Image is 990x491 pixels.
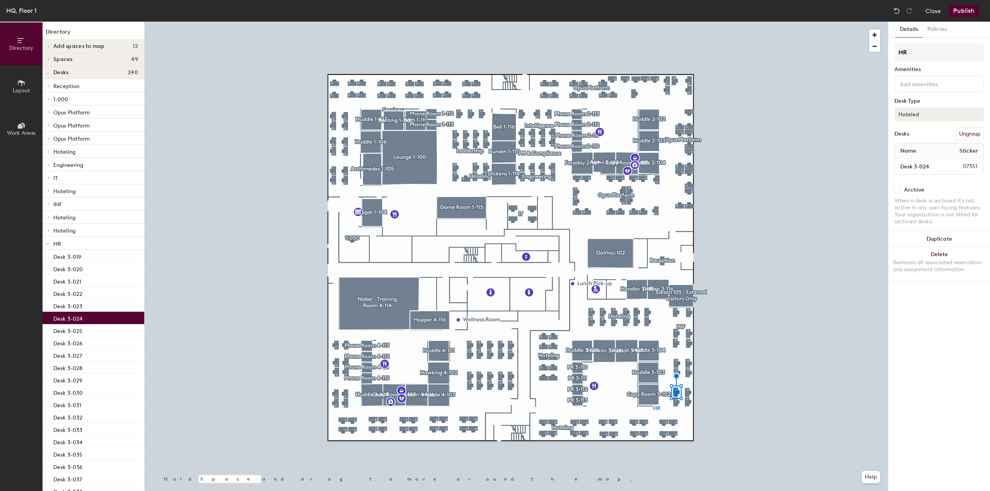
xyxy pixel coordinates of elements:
div: Desks [894,131,909,137]
button: Ungroup [956,127,984,141]
span: Reception [53,83,79,90]
input: Unnamed desk [896,161,944,172]
span: Hoteling [53,214,75,221]
span: Work Areas [7,130,36,136]
p: Desk 3-019 [53,251,81,260]
span: Add spaces to map [53,43,105,49]
span: Layout [13,87,30,94]
input: Add amenities [898,79,968,88]
span: 1-000 [53,96,68,103]
span: INF [53,201,62,208]
button: Policies [923,22,951,37]
span: Directory [9,45,33,51]
button: Publish [949,5,979,17]
span: Hoteling [53,188,75,195]
p: Desk 3-023 [53,301,82,310]
p: Desk 3-029 [53,375,82,384]
p: Desk 3-026 [53,338,82,347]
button: Hoteled [894,107,984,121]
button: Close [925,5,941,17]
p: Desk 3-031 [53,400,81,409]
p: Desk 3-024 [53,313,82,322]
p: Desk 3-020 [53,264,83,273]
p: Desk 3-030 [53,387,83,396]
p: Desk 3-033 [53,425,82,433]
div: Removes all associated reservation and assignment information [893,259,985,273]
img: Undo [893,7,901,15]
p: Desk 3-022 [53,289,82,297]
span: Spaces [53,56,73,63]
p: Desk 3-028 [53,363,82,372]
span: Name [896,144,920,158]
p: Desk 3-035 [53,449,82,458]
span: Engineering [53,162,83,168]
div: When a desk is archived it's not active in any user-facing features. Your organization is not bil... [894,197,984,225]
p: Desk 3-037 [53,474,82,483]
p: Desk 3-025 [53,326,82,335]
span: Hoteling [53,228,75,234]
div: Amenities [894,66,984,73]
span: IT [53,175,58,182]
span: 49 [131,56,138,63]
p: Desk 3-036 [53,462,82,471]
span: Opus Platform [53,136,90,142]
span: HR [53,241,61,247]
p: Desk 3-027 [53,350,82,359]
span: Opus Platform [53,109,90,116]
img: Redo [905,7,913,15]
p: Desk 3-034 [53,437,82,446]
span: Desks [53,70,68,76]
span: 12 [133,43,138,49]
span: Opus Platform [53,122,90,129]
p: Desk 3-032 [53,412,82,421]
button: Duplicate [888,231,990,247]
div: HQ, Floor 1 [6,6,37,15]
div: Archive [904,187,924,193]
div: Desk Type [894,98,984,104]
h1: Directory [43,28,144,40]
button: Help [862,471,880,483]
span: 240 [128,70,138,76]
span: Hoteling [53,149,75,155]
span: Sticker [956,144,982,158]
button: Details [895,22,923,37]
span: 117351 [944,162,982,171]
p: Desk 3-021 [53,276,81,285]
button: DeleteRemoves all associated reservation and assignment information [888,247,990,281]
